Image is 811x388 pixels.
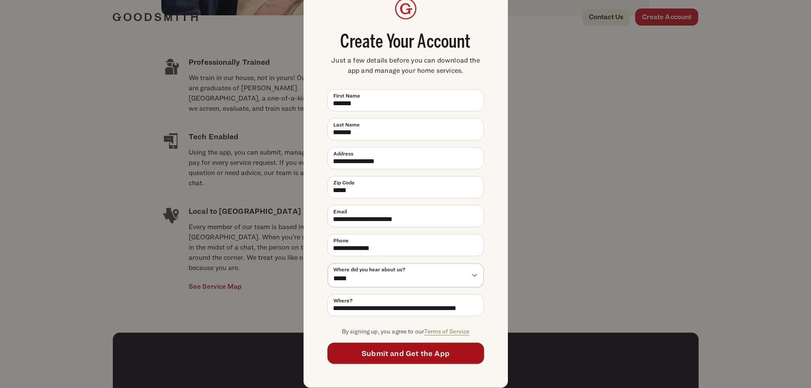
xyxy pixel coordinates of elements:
[333,265,405,273] span: Where did you hear about us?
[333,296,352,304] span: Where?
[327,326,484,336] p: By signing up, you agree to our
[333,92,360,99] span: First Name
[333,121,360,128] span: Last Name
[333,178,355,186] span: Zip Code
[333,236,349,244] span: Phone
[327,33,484,52] span: Create Your Account
[333,149,353,157] span: Address
[327,343,484,364] button: Submit and Get the App
[424,327,469,334] a: Terms of Service
[327,55,484,75] span: Just a few details before you can download the app and manage your home services.
[333,207,347,215] span: Email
